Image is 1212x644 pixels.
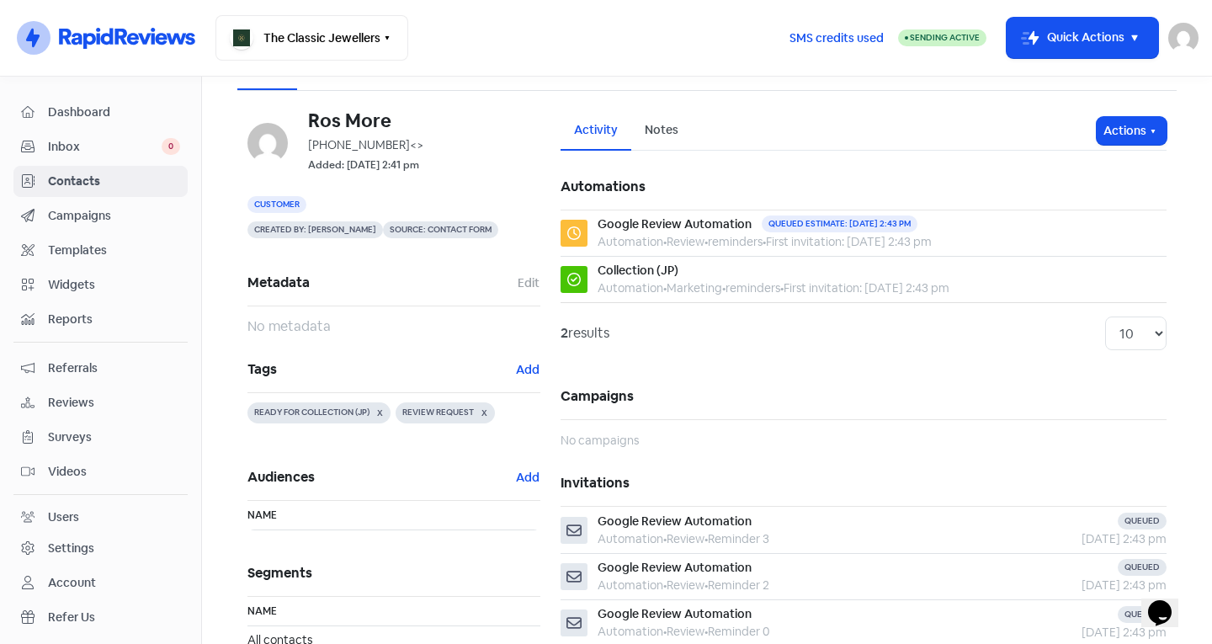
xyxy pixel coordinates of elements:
[308,157,419,173] small: Added: [DATE] 2:41 pm
[988,624,1167,641] div: [DATE] 2:43 pm
[308,136,540,154] div: [PHONE_NUMBER]
[726,280,780,295] span: reminders
[708,234,763,249] span: reminders
[247,465,515,490] span: Audiences
[1118,606,1167,623] div: Queued
[13,502,188,533] a: Users
[598,623,769,641] div: Automation Review Reminder 0
[383,221,498,238] span: Source: Contact form
[48,104,180,121] span: Dashboard
[598,606,752,621] span: Google Review Automation
[13,387,188,418] a: Reviews
[722,280,726,295] b: •
[561,324,568,342] strong: 2
[762,216,917,232] div: Queued estimate: [DATE] 2:43 pm
[1141,577,1195,627] iframe: chat widget
[254,407,369,418] span: READY FOR COLLECTION (JP)
[162,138,180,155] span: 0
[13,304,188,335] a: Reports
[784,280,949,295] span: First invitation: [DATE] 2:43 pm
[598,280,663,295] span: Automation
[13,235,188,266] a: Templates
[13,422,188,453] a: Surveys
[561,460,1167,506] h5: Invitations
[215,15,408,61] button: The Classic Jewellers
[247,551,540,596] h5: Segments
[48,574,96,592] div: Account
[48,609,180,626] span: Refer Us
[598,514,752,529] span: Google Review Automation
[1118,559,1167,576] div: Queued
[247,597,540,626] th: Name
[561,433,639,448] span: No campaigns
[13,533,188,564] a: Settings
[48,207,180,225] span: Campaigns
[763,234,766,249] b: •
[574,121,618,139] div: Activity
[13,456,188,487] a: Videos
[48,394,180,412] span: Reviews
[598,216,752,233] div: Google Review Automation
[247,317,540,337] div: No metadata
[789,29,884,47] span: SMS credits used
[766,234,932,249] span: First invitation: [DATE] 2:43 pm
[667,280,722,295] span: Marketing
[48,428,180,446] span: Surveys
[663,624,667,639] b: •
[13,567,188,599] a: Account
[988,577,1167,594] div: [DATE] 2:43 pm
[402,407,474,418] span: REVIEW REQUEST
[247,501,540,530] th: Name
[645,121,678,139] div: Notes
[561,323,609,343] div: results
[663,280,667,295] b: •
[1168,23,1199,53] img: User
[13,200,188,232] a: Campaigns
[48,138,162,156] span: Inbox
[598,560,752,575] span: Google Review Automation
[988,530,1167,548] div: [DATE] 2:43 pm
[898,28,986,48] a: Sending Active
[704,624,708,639] b: •
[48,173,180,190] span: Contacts
[13,269,188,301] a: Widgets
[308,111,540,130] h6: Ros More
[13,97,188,128] a: Dashboard
[667,234,704,249] span: Review
[704,531,708,546] b: •
[663,531,667,546] b: •
[247,270,517,295] span: Metadata
[704,577,708,593] b: •
[247,196,306,213] span: Customer
[598,262,678,279] div: Collection (JP)
[369,402,391,423] button: X
[1097,117,1167,145] button: Actions
[13,602,188,633] a: Refer Us
[410,137,423,152] span: <>
[1007,18,1158,58] button: Quick Actions
[598,234,663,249] span: Automation
[780,280,784,295] b: •
[48,508,79,526] div: Users
[561,374,1167,419] h5: Campaigns
[704,234,708,249] b: •
[48,276,180,294] span: Widgets
[247,221,383,238] span: Created by: [PERSON_NAME]
[598,530,769,548] div: Automation Review Reminder 3
[910,32,980,43] span: Sending Active
[775,28,898,45] a: SMS credits used
[247,357,515,382] span: Tags
[598,577,769,594] div: Automation Review Reminder 2
[474,402,495,423] button: X
[48,242,180,259] span: Templates
[48,311,180,328] span: Reports
[515,360,540,380] button: Add
[663,577,667,593] b: •
[48,359,180,377] span: Referrals
[663,234,667,249] b: •
[515,468,540,487] button: Add
[1118,513,1167,530] div: Queued
[13,131,188,162] a: Inbox 0
[13,166,188,197] a: Contacts
[13,353,188,384] a: Referrals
